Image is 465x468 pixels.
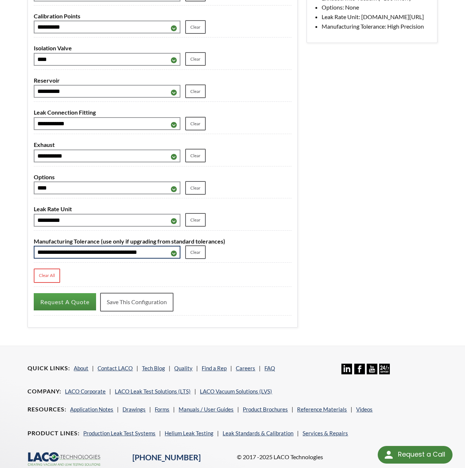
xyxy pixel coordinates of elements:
a: Clear [185,20,206,34]
label: Reservoir [34,76,292,85]
a: Save This Configuration [100,293,173,311]
img: 24/7 Support Icon [379,364,390,374]
a: Application Notes [70,406,113,413]
h4: Company [28,388,61,395]
a: Clear [185,52,206,66]
a: Production Leak Test Systems [83,430,155,436]
a: Manuals / User Guides [179,406,234,413]
a: Clear All [34,269,60,283]
a: Reference Materials [297,406,347,413]
label: Isolation Valve [34,43,292,53]
a: LACO Vacuum Solutions (LVS) [200,388,272,395]
label: Calibration Points [34,11,292,21]
label: Manufacturing Tolerance (use only if upgrading from standard tolerances) [34,237,292,246]
a: LACO Corporate [65,388,106,395]
label: Leak Rate Unit [34,204,292,214]
a: Services & Repairs [303,430,348,436]
a: Find a Rep [202,365,227,371]
div: Request a Call [378,446,453,464]
a: [PHONE_NUMBER] [132,453,201,462]
a: Clear [185,245,206,259]
a: Videos [356,406,373,413]
a: Forms [155,406,169,413]
a: Helium Leak Testing [165,430,213,436]
a: Contact LACO [98,365,133,371]
a: Clear [185,213,206,227]
a: Clear [185,117,206,130]
a: Quality [174,365,193,371]
li: Options: None [322,3,431,12]
label: Exhaust [34,140,292,150]
h4: Resources [28,406,66,413]
h4: Quick Links [28,364,70,372]
a: Drawings [122,406,146,413]
li: Manufacturing Tolerance: High Precision [322,22,431,31]
a: Clear [185,181,206,195]
a: Leak Standards & Calibration [223,430,293,436]
button: Request A Quote [34,293,96,310]
label: Options [34,172,292,182]
a: Tech Blog [142,365,165,371]
p: © 2017 -2025 LACO Technologies [237,452,437,462]
a: FAQ [264,365,275,371]
a: 24/7 Support [379,369,390,375]
a: LACO Leak Test Solutions (LTS) [115,388,191,395]
div: Request a Call [398,446,445,463]
h4: Product Lines [28,429,80,437]
a: Product Brochures [243,406,288,413]
img: round button [383,449,395,461]
a: About [74,365,88,371]
a: Clear [185,84,206,98]
a: Careers [236,365,255,371]
label: Leak Connection Fitting [34,108,292,117]
a: Clear [185,149,206,162]
li: Leak Rate Unit: [DOMAIN_NAME][URL] [322,12,431,22]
